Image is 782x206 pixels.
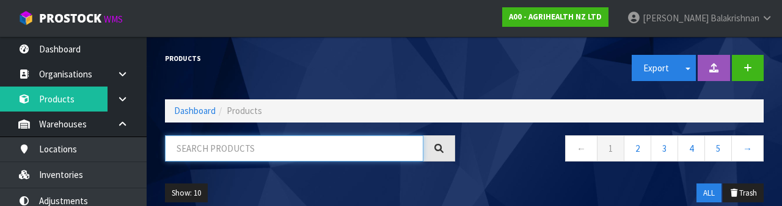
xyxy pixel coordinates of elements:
a: ← [565,135,597,162]
a: 2 [624,135,651,162]
a: 1 [597,135,624,162]
button: Trash [723,183,764,203]
span: Balakrishnan [711,12,759,24]
button: ALL [696,183,722,203]
a: 3 [651,135,678,162]
button: Show: 10 [165,183,208,203]
img: cube-alt.png [18,10,34,26]
strong: A00 - AGRIHEALTH NZ LTD [509,12,602,22]
a: 5 [704,135,732,162]
h1: Products [165,55,455,62]
a: → [731,135,764,162]
input: Search products [165,135,423,162]
span: Products [227,105,262,116]
a: Dashboard [174,105,216,116]
span: [PERSON_NAME] [643,12,709,24]
button: Export [632,55,681,81]
a: A00 - AGRIHEALTH NZ LTD [502,7,608,27]
small: WMS [104,13,123,25]
a: 4 [678,135,705,162]
span: ProStock [39,10,101,26]
nav: Page navigation [473,135,764,165]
